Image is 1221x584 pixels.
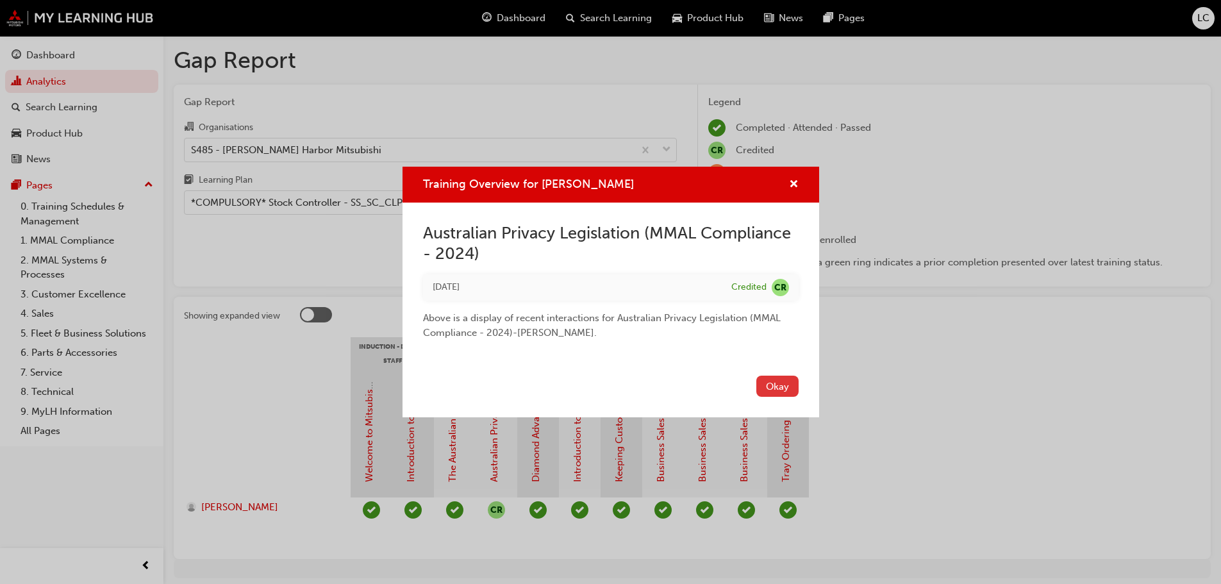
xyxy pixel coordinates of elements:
[423,301,799,340] div: Above is a display of recent interactions for Australian Privacy Legislation (MMAL Compliance - 2...
[403,167,819,417] div: Training Overview for LOUISE CRYANS
[789,177,799,193] button: cross-icon
[756,376,799,397] button: Okay
[423,177,634,191] span: Training Overview for [PERSON_NAME]
[772,279,789,296] span: null-icon
[789,179,799,191] span: cross-icon
[433,280,712,295] div: Thu Jun 27 2024 09:30:00 GMT+0930 (Australian Central Standard Time)
[423,223,799,264] h2: Australian Privacy Legislation (MMAL Compliance - 2024)
[731,281,767,294] div: Credited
